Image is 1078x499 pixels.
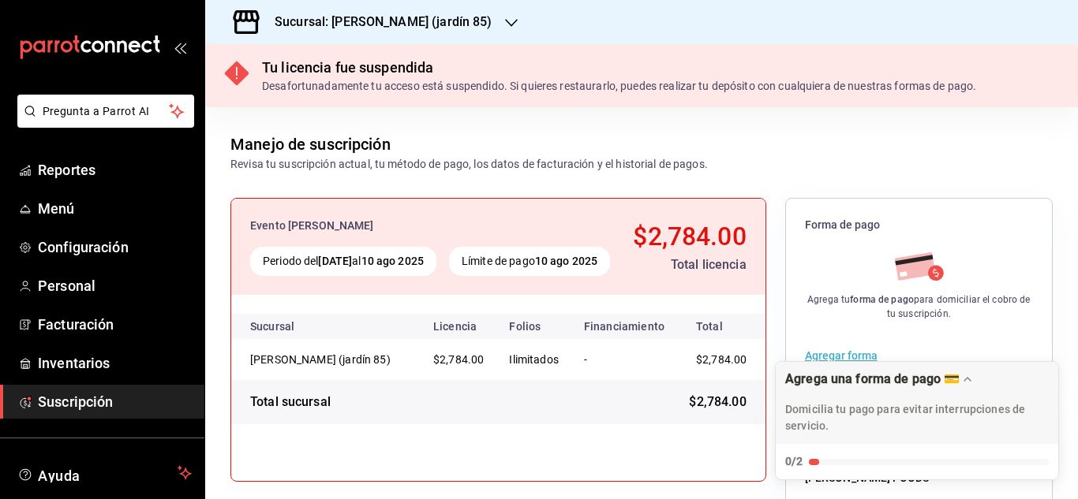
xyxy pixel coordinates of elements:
[775,361,1059,480] div: Agrega una forma de pago 💳
[38,391,192,412] span: Suscripción
[805,218,1033,233] span: Forma de pago
[38,464,171,482] span: Ayuda
[571,314,677,339] th: Financiamiento
[38,236,192,258] span: Configuración
[776,362,1058,479] button: Expand Checklist
[696,353,747,366] span: $2,784.00
[262,13,492,32] h3: Sucursal: [PERSON_NAME] (jardín 85)
[535,255,597,267] strong: 10 ago 2025
[805,292,1033,321] div: Agrega tu para domiciliar el cobro de tu suscripción.
[230,132,391,156] div: Manejo de suscripción
[689,393,746,411] span: $2,784.00
[433,353,484,366] span: $2,784.00
[174,41,186,54] button: open_drawer_menu
[496,339,571,380] td: Ilimitados
[785,401,1049,434] p: Domicilia tu pago para evitar interrupciones de servicio.
[628,255,747,274] div: Total licencia
[11,114,194,131] a: Pregunta a Parrot AI
[250,393,331,411] div: Total sucursal
[850,294,914,305] strong: forma de pago
[776,362,1058,444] div: Drag to move checklist
[262,78,976,95] div: Desafortunadamente tu acceso está suspendido. Si quieres restaurarlo, puedes realizar tu depósito...
[38,314,192,335] span: Facturación
[571,339,677,380] td: -
[38,198,192,219] span: Menú
[38,275,192,296] span: Personal
[250,352,408,367] div: [PERSON_NAME] (jardín 85)
[250,247,436,276] div: Periodo del al
[250,320,337,333] div: Sucursal
[38,352,192,374] span: Inventarios
[38,159,192,181] span: Reportes
[43,103,170,120] span: Pregunta a Parrot AI
[230,156,708,173] div: Revisa tu suscripción actual, tu método de pago, los datos de facturación y el historial de pagos.
[785,371,960,386] div: Agrega una forma de pago 💳
[250,218,616,234] div: Evento [PERSON_NAME]
[496,314,571,339] th: Folios
[805,350,878,361] button: Agregar forma
[677,314,772,339] th: Total
[421,314,496,339] th: Licencia
[250,352,408,367] div: Mahana (jardín 85)
[17,95,194,128] button: Pregunta a Parrot AI
[633,222,746,251] span: $2,784.00
[361,255,424,267] strong: 10 ago 2025
[262,57,976,78] div: Tu licencia fue suspendida
[449,247,610,276] div: Límite de pago
[318,255,352,267] strong: [DATE]
[785,453,803,470] div: 0/2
